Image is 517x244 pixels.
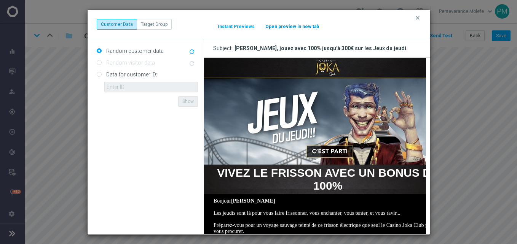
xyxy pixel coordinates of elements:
button: Show [178,96,198,107]
button: Open preview in new tab [265,24,319,30]
button: refresh [188,48,198,57]
i: refresh [188,48,195,55]
span: Subject: [213,45,235,52]
div: ... [97,19,172,30]
strong: VIVEZ LE FRISSON AVEC UN BONUS de 100% [13,109,235,134]
button: Customer Data [97,19,137,30]
td: Bonjour Les jeudis sont là pour vous faire frissonner, vous enchanter, vous tenter, et vous ravir... [10,140,238,231]
button: Target Group [137,19,172,30]
input: Enter ID [104,82,198,92]
label: Random customer data [104,48,164,54]
i: clear [415,15,421,21]
label: Data for customer ID: [104,71,157,78]
span: [PERSON_NAME], jouez avec 100% jusqu'à 300€ sur les Jeux du jeudi. [235,45,408,52]
label: Random visitor data [104,59,155,66]
button: clear [414,14,423,21]
strong: [PERSON_NAME] [27,140,71,146]
button: Instant Previews [217,24,255,30]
